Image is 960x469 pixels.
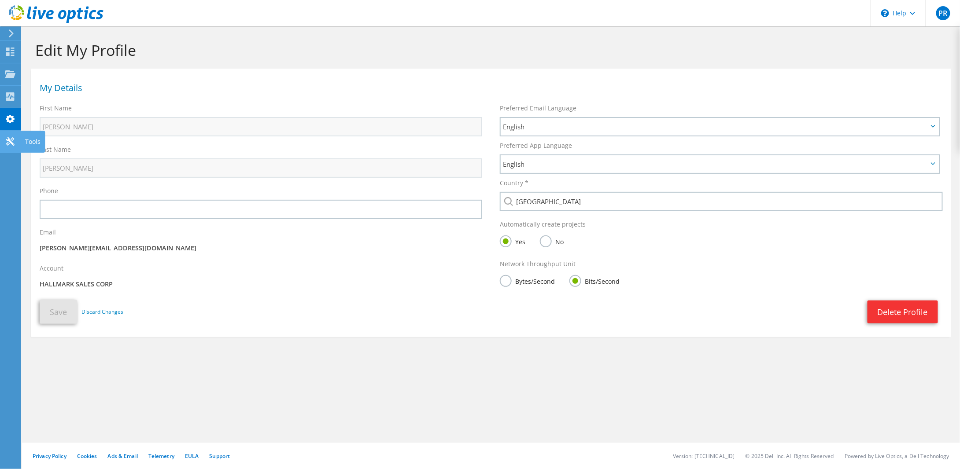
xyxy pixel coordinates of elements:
[881,9,889,17] svg: \n
[185,452,199,460] a: EULA
[148,452,174,460] a: Telemetry
[40,84,938,92] h1: My Details
[500,141,572,150] label: Preferred App Language
[500,220,586,229] label: Automatically create projects
[81,307,123,317] a: Discard Changes
[500,179,528,187] label: Country *
[40,187,58,195] label: Phone
[40,300,77,324] button: Save
[40,264,63,273] label: Account
[569,275,620,286] label: Bits/Second
[40,279,482,289] p: HALLMARK SALES CORP
[868,300,938,323] a: Delete Profile
[35,41,942,59] h1: Edit My Profile
[40,243,482,253] p: [PERSON_NAME][EMAIL_ADDRESS][DOMAIN_NAME]
[500,104,576,113] label: Preferred Email Language
[108,452,138,460] a: Ads & Email
[209,452,230,460] a: Support
[503,159,928,169] span: English
[540,235,564,246] label: No
[40,104,72,113] label: First Name
[746,452,834,460] li: © 2025 Dell Inc. All Rights Reserved
[673,452,735,460] li: Version: [TECHNICAL_ID]
[40,228,56,237] label: Email
[500,275,555,286] label: Bytes/Second
[77,452,97,460] a: Cookies
[500,260,576,268] label: Network Throughput Unit
[936,6,950,20] span: PR
[845,452,949,460] li: Powered by Live Optics, a Dell Technology
[40,145,71,154] label: Last Name
[500,235,525,246] label: Yes
[33,452,66,460] a: Privacy Policy
[503,121,928,132] span: English
[21,131,45,153] div: Tools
